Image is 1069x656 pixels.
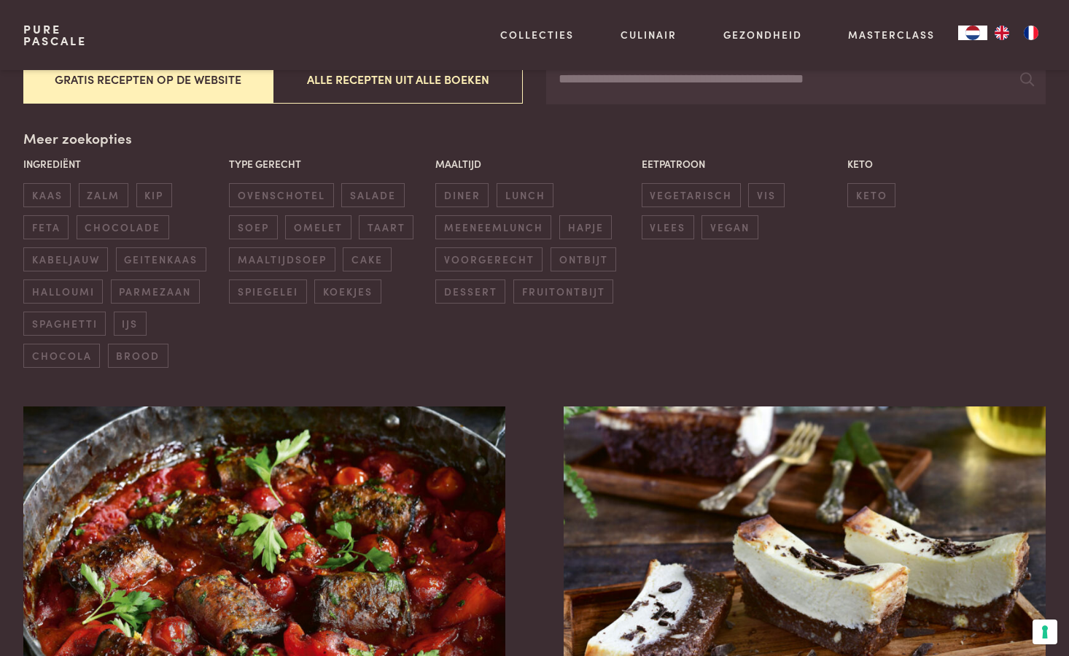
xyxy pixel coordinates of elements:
[359,215,413,239] span: taart
[621,27,677,42] a: Culinair
[23,156,222,171] p: Ingrediënt
[136,183,172,207] span: kip
[23,55,273,104] button: Gratis recepten op de website
[23,279,103,304] span: halloumi
[273,55,523,104] button: Alle recepten uit alle boeken
[513,279,613,304] span: fruitontbijt
[229,215,277,239] span: soep
[701,215,758,239] span: vegan
[23,183,71,207] span: kaas
[23,312,106,336] span: spaghetti
[343,247,391,271] span: cake
[79,183,128,207] span: zalm
[23,247,108,271] span: kabeljauw
[642,183,741,207] span: vegetarisch
[847,183,895,207] span: keto
[1033,620,1057,644] button: Uw voorkeuren voor toestemming voor trackingtechnologieën
[987,26,1046,40] ul: Language list
[77,215,169,239] span: chocolade
[642,156,840,171] p: Eetpatroon
[229,156,427,171] p: Type gerecht
[229,279,306,304] span: spiegelei
[435,156,634,171] p: Maaltijd
[435,247,543,271] span: voorgerecht
[111,279,200,304] span: parmezaan
[229,247,335,271] span: maaltijdsoep
[23,215,69,239] span: feta
[748,183,784,207] span: vis
[958,26,1046,40] aside: Language selected: Nederlands
[559,215,612,239] span: hapje
[958,26,987,40] div: Language
[114,312,147,336] span: ijs
[435,279,505,304] span: dessert
[23,23,87,47] a: PurePascale
[108,344,168,368] span: brood
[723,27,802,42] a: Gezondheid
[341,183,404,207] span: salade
[497,183,553,207] span: lunch
[500,27,574,42] a: Collecties
[848,27,935,42] a: Masterclass
[987,26,1016,40] a: EN
[1016,26,1046,40] a: FR
[285,215,351,239] span: omelet
[435,183,489,207] span: diner
[435,215,551,239] span: meeneemlunch
[116,247,206,271] span: geitenkaas
[229,183,333,207] span: ovenschotel
[958,26,987,40] a: NL
[314,279,381,304] span: koekjes
[847,156,1046,171] p: Keto
[551,247,616,271] span: ontbijt
[642,215,694,239] span: vlees
[23,344,100,368] span: chocola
